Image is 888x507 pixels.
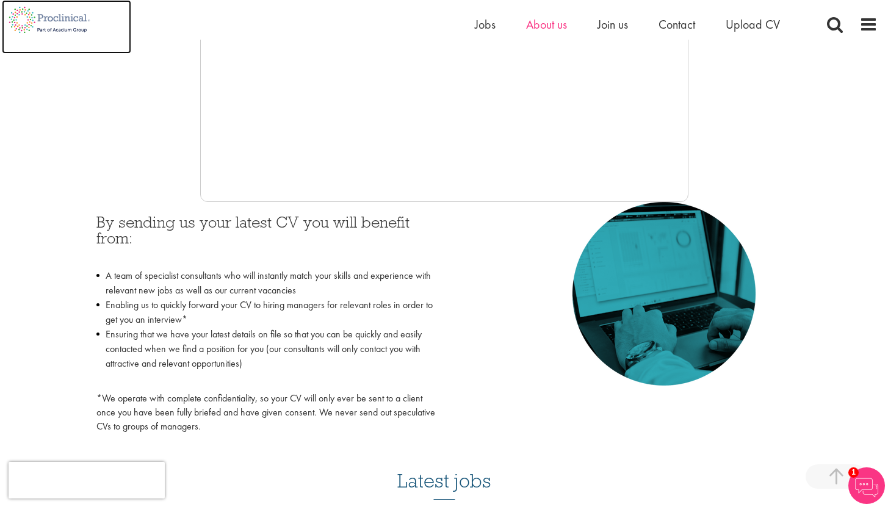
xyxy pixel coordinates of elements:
[848,467,885,504] img: Chatbot
[9,462,165,498] iframe: reCAPTCHA
[96,298,435,327] li: Enabling us to quickly forward your CV to hiring managers for relevant roles in order to get you ...
[659,16,695,32] a: Contact
[848,467,859,478] span: 1
[96,327,435,386] li: Ensuring that we have your latest details on file so that you can be quickly and easily contacted...
[475,16,496,32] a: Jobs
[96,268,435,298] li: A team of specialist consultants who will instantly match your skills and experience with relevan...
[96,214,435,262] h3: By sending us your latest CV you will benefit from:
[96,392,435,434] p: *We operate with complete confidentiality, so your CV will only ever be sent to a client once you...
[726,16,780,32] a: Upload CV
[397,440,491,500] h3: Latest jobs
[526,16,567,32] a: About us
[597,16,628,32] a: Join us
